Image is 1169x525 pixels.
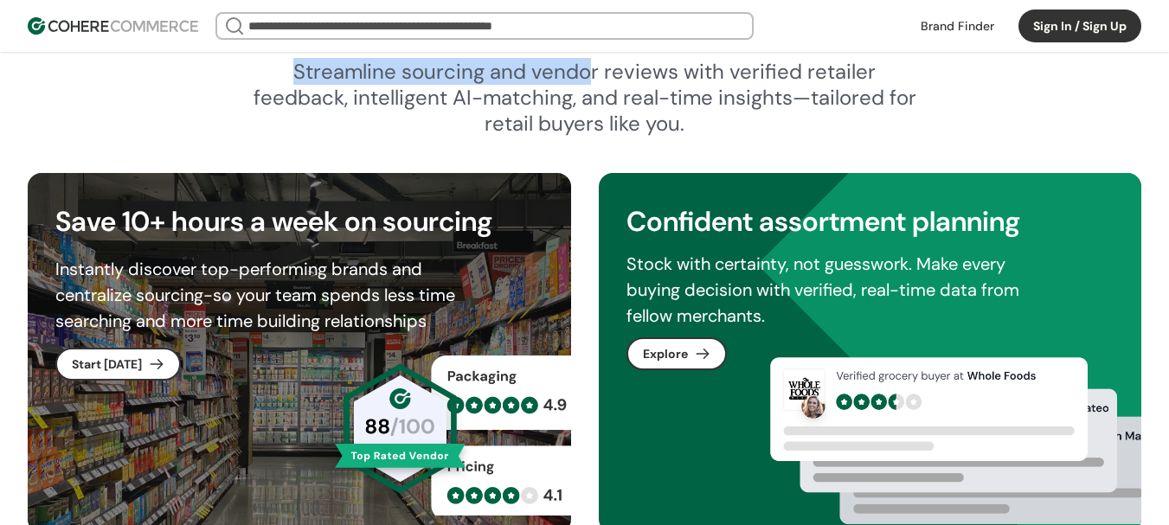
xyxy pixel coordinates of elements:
[55,256,485,334] div: Instantly discover top-performing brands and centralize sourcing-so your team spends less time se...
[626,251,1056,329] div: Stock with certainty, not guesswork. Make every buying decision with verified, real-time data fro...
[253,59,917,137] div: Streamline sourcing and vendor reviews with verified retailer feedback, intelligent AI-matching, ...
[55,348,181,381] button: Start [DATE]
[1018,10,1141,42] button: Sign In / Sign Up
[55,201,543,242] div: Save 10+ hours a week on sourcing
[626,337,727,370] button: Explore
[626,201,1114,242] div: Confident assortment planning
[28,17,198,35] img: Cohere Logo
